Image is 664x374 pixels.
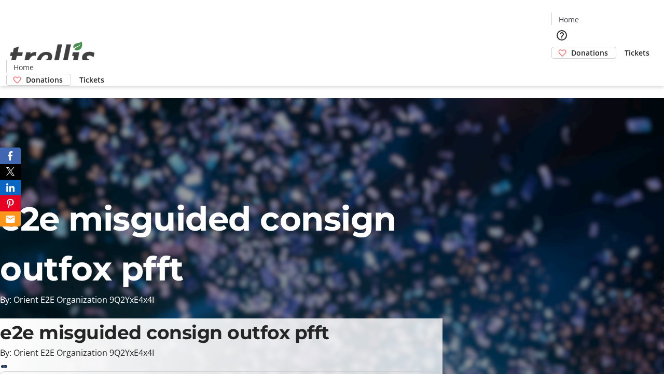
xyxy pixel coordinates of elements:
span: Donations [26,74,63,85]
a: Donations [551,47,616,59]
span: Tickets [79,74,104,85]
button: Help [551,25,572,46]
img: Orient E2E Organization 9Q2YxE4x4I's Logo [6,30,99,82]
span: Home [559,14,579,25]
span: Tickets [625,47,649,58]
button: Cart [551,59,572,79]
a: Tickets [616,47,658,58]
a: Tickets [71,74,113,85]
span: Donations [571,47,608,58]
a: Home [7,62,40,73]
a: Home [552,14,585,25]
span: Home [13,62,34,73]
a: Donations [6,74,71,86]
